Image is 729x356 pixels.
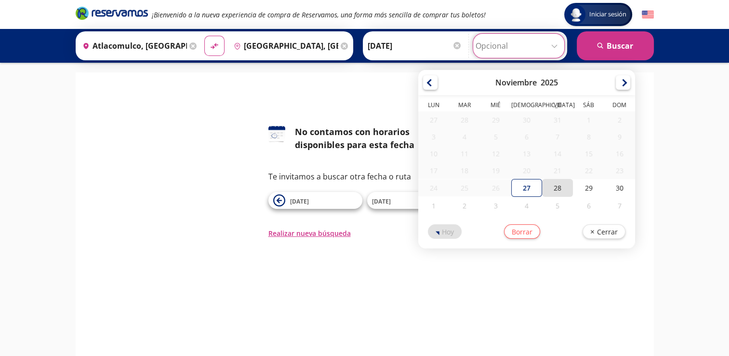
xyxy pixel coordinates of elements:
div: 08-Nov-25 [573,128,604,145]
div: No contamos con horarios disponibles para esta fecha [295,125,461,151]
div: 11-Nov-25 [449,145,480,162]
th: Miércoles [480,101,511,111]
button: [DATE] [367,192,461,209]
div: 02-Dic-25 [449,197,480,215]
th: Martes [449,101,480,111]
div: 24-Nov-25 [418,179,449,196]
div: 03-Dic-25 [480,197,511,215]
div: 06-Nov-25 [511,128,542,145]
div: 05-Dic-25 [542,197,573,215]
div: 28-Nov-25 [542,179,573,197]
div: 05-Nov-25 [480,128,511,145]
div: 25-Nov-25 [449,179,480,196]
input: Opcional [476,34,562,58]
div: 21-Nov-25 [542,162,573,179]
div: 29-Oct-25 [480,111,511,128]
button: Realizar nueva búsqueda [268,228,351,238]
div: 18-Nov-25 [449,162,480,179]
input: Elegir Fecha [368,34,462,58]
div: 22-Nov-25 [573,162,604,179]
div: 07-Dic-25 [604,197,635,215]
div: 30-Oct-25 [511,111,542,128]
div: 27-Oct-25 [418,111,449,128]
button: Borrar [504,224,540,239]
div: 2025 [541,77,558,88]
div: 04-Dic-25 [511,197,542,215]
div: 12-Nov-25 [480,145,511,162]
div: 10-Nov-25 [418,145,449,162]
div: 20-Nov-25 [511,162,542,179]
div: 17-Nov-25 [418,162,449,179]
button: Hoy [428,224,462,239]
div: 06-Dic-25 [573,197,604,215]
input: Buscar Origen [79,34,187,58]
th: Jueves [511,101,542,111]
span: Iniciar sesión [585,10,630,19]
div: 15-Nov-25 [573,145,604,162]
em: ¡Bienvenido a la nueva experiencia de compra de Reservamos, una forma más sencilla de comprar tus... [152,10,486,19]
div: 28-Oct-25 [449,111,480,128]
div: 31-Oct-25 [542,111,573,128]
div: 26-Nov-25 [480,179,511,196]
div: 30-Nov-25 [604,179,635,197]
a: Brand Logo [76,6,148,23]
th: Sábado [573,101,604,111]
div: 13-Nov-25 [511,145,542,162]
span: [DATE] [290,197,309,205]
div: 01-Nov-25 [573,111,604,128]
div: Noviembre [495,77,537,88]
button: [DATE] [268,192,362,209]
th: Viernes [542,101,573,111]
div: 04-Nov-25 [449,128,480,145]
button: Cerrar [583,224,625,239]
div: 19-Nov-25 [480,162,511,179]
div: 01-Dic-25 [418,197,449,215]
button: English [642,9,654,21]
div: 02-Nov-25 [604,111,635,128]
div: 27-Nov-25 [511,179,542,197]
div: 29-Nov-25 [573,179,604,197]
div: 23-Nov-25 [604,162,635,179]
div: 03-Nov-25 [418,128,449,145]
p: Te invitamos a buscar otra fecha o ruta [268,171,461,182]
input: Buscar Destino [230,34,338,58]
div: 14-Nov-25 [542,145,573,162]
div: 09-Nov-25 [604,128,635,145]
th: Lunes [418,101,449,111]
button: Buscar [577,31,654,60]
span: [DATE] [372,197,391,205]
div: 16-Nov-25 [604,145,635,162]
div: 07-Nov-25 [542,128,573,145]
i: Brand Logo [76,6,148,20]
th: Domingo [604,101,635,111]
